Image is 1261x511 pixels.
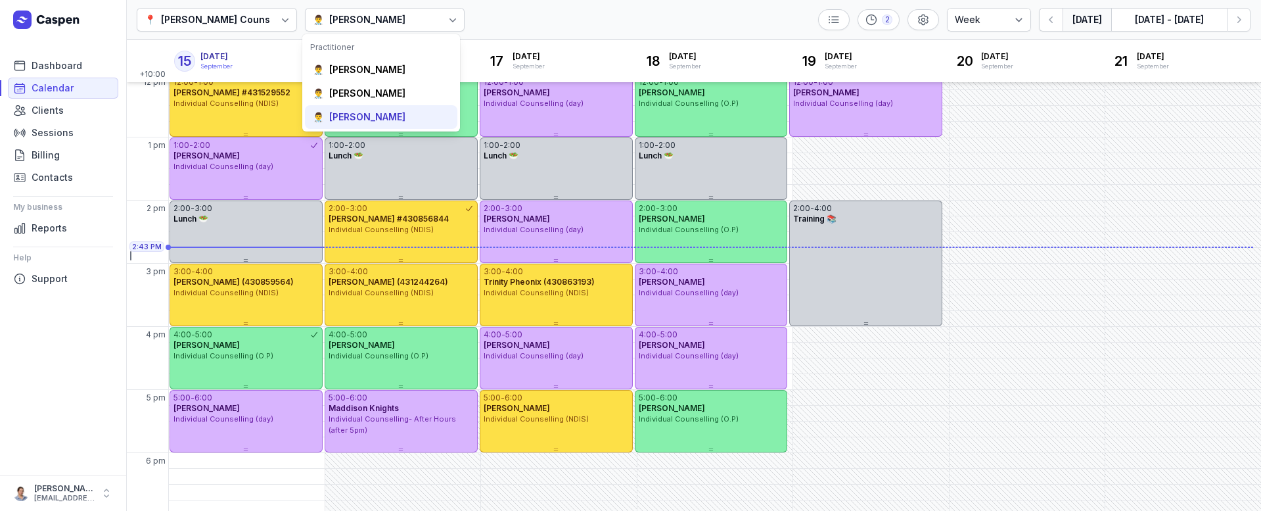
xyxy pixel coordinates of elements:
span: Billing [32,147,60,163]
span: 5 pm [147,393,166,403]
div: 4:00 [639,329,656,340]
div: 21 [1111,51,1132,72]
span: [PERSON_NAME] [639,277,705,287]
span: [DATE] [825,51,857,62]
div: - [499,140,503,151]
div: - [654,140,658,151]
span: Individual Counselling (NDIS) [484,288,589,297]
span: Individual Counselling (day) [173,162,273,171]
div: Practitioner [310,42,452,53]
div: - [659,77,663,87]
div: 4:00 [505,266,523,277]
span: Individual Counselling (day) [484,351,584,360]
span: [PERSON_NAME] (430859564) [173,277,294,287]
span: Calendar [32,80,74,96]
div: 6:00 [350,393,367,403]
div: 1:00 [173,140,189,151]
div: - [810,203,814,214]
div: - [504,77,508,87]
div: 3:00 [350,203,367,214]
span: [PERSON_NAME] [173,340,240,350]
div: 3:00 [329,266,346,277]
span: Support [32,271,68,287]
span: Contacts [32,170,73,185]
div: 1:00 [639,140,654,151]
span: 2 pm [147,203,166,214]
span: +10:00 [139,69,168,82]
div: 5:00 [505,329,522,340]
div: 2 [882,14,892,25]
div: 2:00 [348,140,365,151]
div: 4:00 [329,329,346,340]
div: [PERSON_NAME] [34,483,95,494]
div: 6:00 [195,393,212,403]
span: Individual Counselling (NDIS) [484,414,589,424]
span: [PERSON_NAME] [173,151,240,160]
div: 20 [955,51,976,72]
span: [PERSON_NAME] [639,214,705,224]
div: - [656,393,660,403]
span: [PERSON_NAME] [639,87,705,97]
div: - [191,329,195,340]
div: 4:00 [814,203,832,214]
div: - [501,329,505,340]
div: 12:00 [173,77,194,87]
div: 12:00 [484,77,504,87]
div: September [981,62,1013,71]
span: Individual Counselling (day) [793,99,893,108]
div: - [501,393,505,403]
div: - [191,266,195,277]
span: Clients [32,103,64,118]
span: [PERSON_NAME] [639,403,705,413]
div: 2:00 [503,140,520,151]
div: 5:00 [639,393,656,403]
div: September [825,62,857,71]
div: - [191,203,195,214]
span: 6 pm [146,456,166,466]
div: 18 [643,51,664,72]
div: 5:00 [484,393,501,403]
span: [DATE] [981,51,1013,62]
span: Lunch 🥗 [329,151,363,160]
span: [PERSON_NAME] [793,87,860,97]
div: September [200,62,233,71]
div: 3:00 [173,266,191,277]
span: Individual Counselling (day) [639,351,739,360]
div: 3:00 [484,266,501,277]
div: 4:00 [484,329,501,340]
div: 2:00 [329,203,346,214]
span: [PERSON_NAME] [639,340,705,350]
div: - [346,393,350,403]
div: 2:00 [173,203,191,214]
span: [DATE] [1137,51,1169,62]
span: Maddison Knights [329,403,399,413]
div: 4:00 [660,266,678,277]
span: Individual Counselling (NDIS) [329,288,434,297]
div: 17 [486,51,507,72]
div: My business [13,197,113,218]
div: September [1137,62,1169,71]
span: [PERSON_NAME] [484,340,550,350]
span: Lunch 🥗 [484,151,518,160]
span: Reports [32,220,67,236]
div: 12:00 [639,77,659,87]
div: 1:00 [508,77,524,87]
div: - [814,77,817,87]
div: [EMAIL_ADDRESS][DOMAIN_NAME] [34,494,95,503]
span: [PERSON_NAME] [329,340,395,350]
div: - [501,266,505,277]
div: - [191,393,195,403]
span: Individual Counselling (day) [173,414,273,424]
span: [PERSON_NAME] (431244264) [329,277,448,287]
div: 1:00 [817,77,833,87]
span: [PERSON_NAME] #430856844 [329,214,449,224]
div: 3:00 [660,203,677,214]
div: 6:00 [505,393,522,403]
div: 15 [174,51,195,72]
span: Individual Counselling- After Hours (after 5pm) [329,414,456,435]
button: [DATE] - [DATE] [1111,8,1227,32]
div: - [656,329,660,340]
span: [PERSON_NAME] [173,403,240,413]
div: Help [13,247,113,268]
span: Individual Counselling (day) [484,99,584,108]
